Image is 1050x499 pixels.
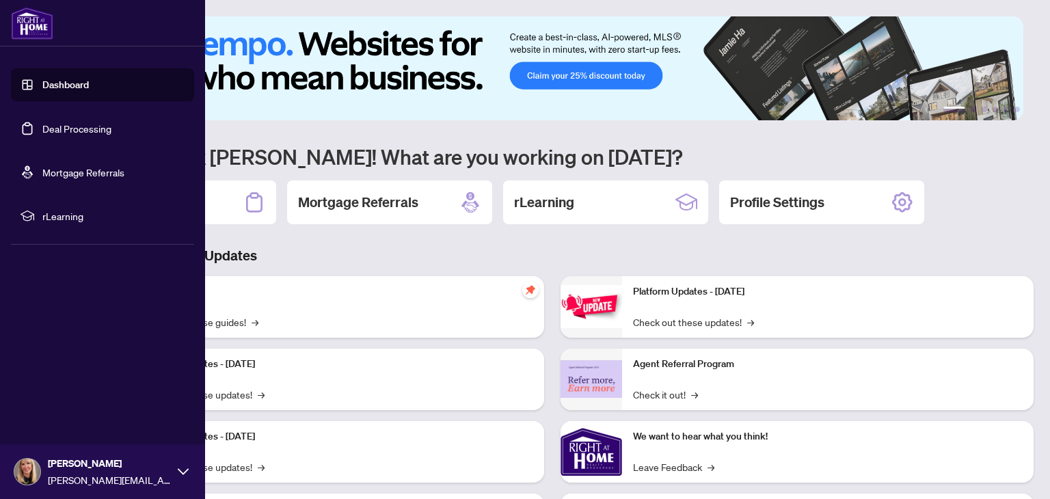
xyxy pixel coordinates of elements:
span: pushpin [522,282,539,298]
a: Check it out!→ [633,387,698,402]
h2: rLearning [514,193,574,212]
span: → [252,314,258,329]
p: We want to hear what you think! [633,429,1023,444]
span: rLearning [42,208,185,224]
p: Agent Referral Program [633,357,1023,372]
button: 5 [1004,107,1009,112]
img: We want to hear what you think! [561,421,622,483]
span: [PERSON_NAME] [48,456,171,471]
img: Agent Referral Program [561,360,622,398]
h2: Mortgage Referrals [298,193,418,212]
span: → [708,459,714,474]
img: Slide 0 [71,16,1023,120]
img: logo [11,7,53,40]
img: Profile Icon [14,459,40,485]
a: Deal Processing [42,122,111,135]
span: [PERSON_NAME][EMAIL_ADDRESS][DOMAIN_NAME] [48,472,171,487]
button: 1 [943,107,965,112]
span: → [747,314,754,329]
p: Platform Updates - [DATE] [144,357,533,372]
h1: Welcome back [PERSON_NAME]! What are you working on [DATE]? [71,144,1034,170]
a: Leave Feedback→ [633,459,714,474]
a: Dashboard [42,79,89,91]
button: 4 [993,107,998,112]
button: 2 [971,107,976,112]
button: 6 [1014,107,1020,112]
span: → [258,387,265,402]
p: Platform Updates - [DATE] [633,284,1023,299]
p: Self-Help [144,284,533,299]
img: Platform Updates - June 23, 2025 [561,285,622,328]
button: Open asap [995,451,1036,492]
a: Mortgage Referrals [42,166,124,178]
button: 3 [982,107,987,112]
p: Platform Updates - [DATE] [144,429,533,444]
a: Check out these updates!→ [633,314,754,329]
span: → [258,459,265,474]
h3: Brokerage & Industry Updates [71,246,1034,265]
h2: Profile Settings [730,193,824,212]
span: → [691,387,698,402]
